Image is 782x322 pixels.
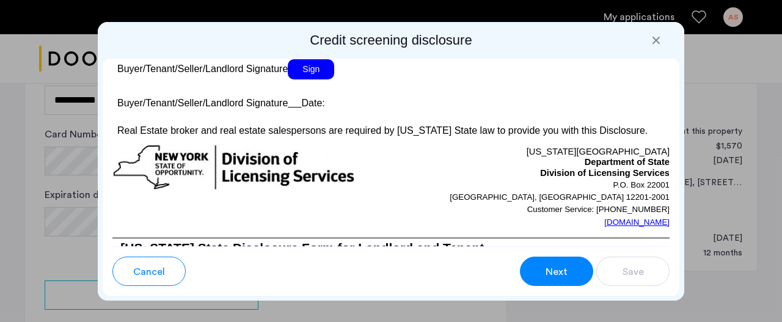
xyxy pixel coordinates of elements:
p: P.O. Box 22001 [391,179,670,191]
span: Cancel [133,265,165,279]
span: Sign [288,59,334,79]
img: new-york-logo.png [112,144,356,191]
button: button [596,257,670,286]
span: Save [623,265,644,279]
p: Division of Licensing Services [391,168,670,179]
p: [US_STATE][GEOGRAPHIC_DATA] [391,144,670,158]
span: Next [546,265,568,279]
p: Customer Service: [PHONE_NUMBER] [391,203,670,216]
span: Buyer/Tenant/Seller/Landlord Signature [117,64,288,74]
h3: [US_STATE] State Disclosure Form for Landlord and Tenant [112,238,670,258]
p: [GEOGRAPHIC_DATA], [GEOGRAPHIC_DATA] 12201-2001 [391,191,670,203]
a: [DOMAIN_NAME] [604,216,670,229]
button: button [520,257,593,286]
p: Real Estate broker and real estate salespersons are required by [US_STATE] State law to provide y... [112,123,670,138]
p: Buyer/Tenant/Seller/Landlord Signature Date: [112,92,670,110]
h2: Credit screening disclosure [103,32,679,49]
p: Department of State [391,157,670,168]
button: button [112,257,186,286]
